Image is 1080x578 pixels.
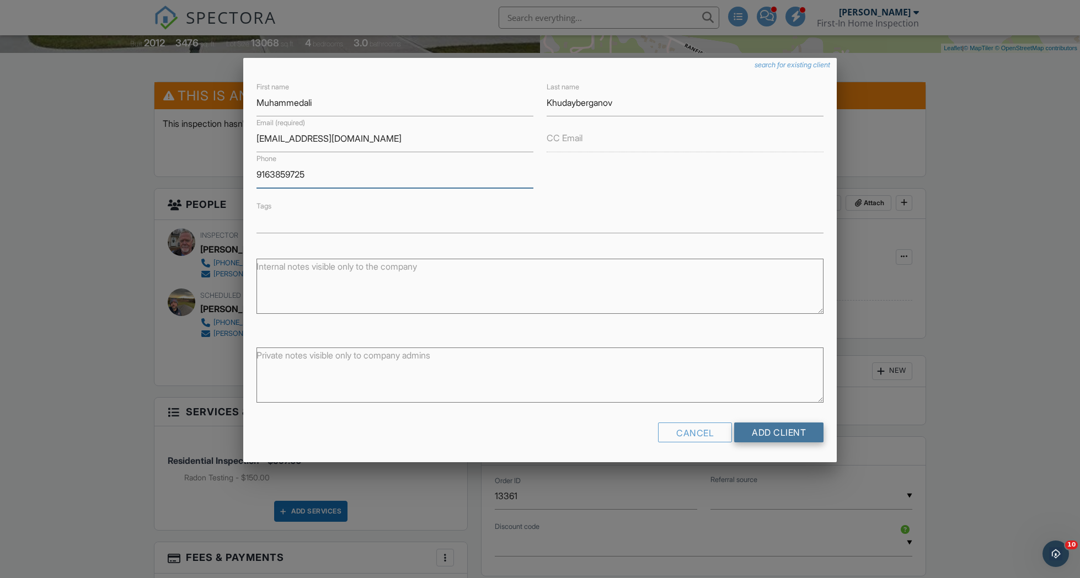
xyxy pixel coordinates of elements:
iframe: Intercom live chat [1042,540,1069,567]
label: CC Email [547,132,582,144]
label: Tags [256,202,271,210]
label: Email (required) [256,118,305,128]
span: 10 [1065,540,1078,549]
label: First name [256,82,289,92]
div: Cancel [658,422,732,442]
input: Add Client [734,422,824,442]
a: search for existing client [755,61,830,69]
label: Private notes visible only to company admins [256,349,430,361]
label: Last name [547,82,579,92]
label: Phone [256,154,276,164]
label: Internal notes visible only to the company [256,260,417,272]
